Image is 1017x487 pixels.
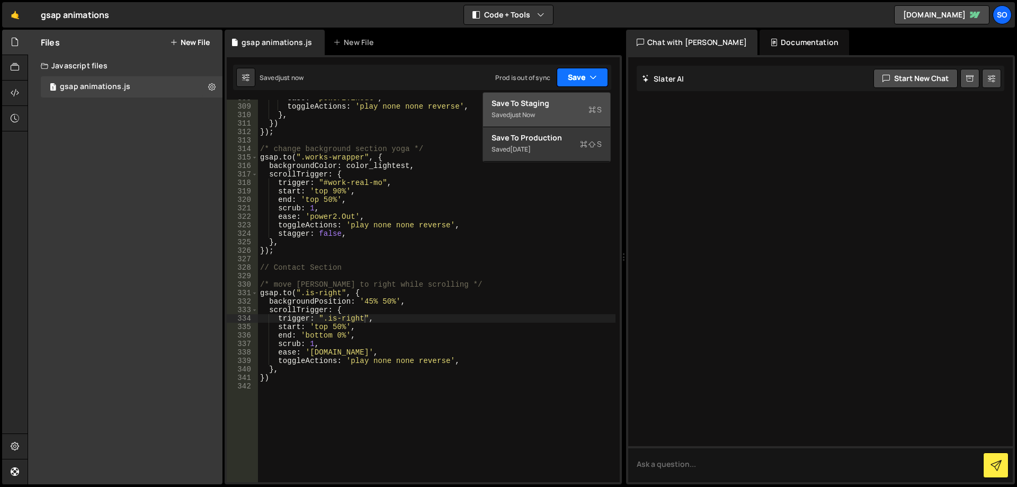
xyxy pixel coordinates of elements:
div: 330 [227,280,258,289]
div: 316 [227,162,258,170]
div: Chat with [PERSON_NAME] [626,30,757,55]
div: New File [333,37,378,48]
div: 339 [227,357,258,365]
a: [DOMAIN_NAME] [894,5,989,24]
div: Saved [492,109,602,121]
div: 335 [227,323,258,331]
div: just now [510,110,535,119]
div: 312 [227,128,258,136]
div: 311 [227,119,258,128]
div: 310 [227,111,258,119]
div: 325 [227,238,258,246]
div: 336 [227,331,258,340]
div: 309 [227,102,258,111]
div: 337 [227,340,258,348]
div: 334 [227,314,258,323]
div: 332 [227,297,258,306]
div: 341 [227,374,258,382]
div: 318 [227,179,258,187]
div: 327 [227,255,258,263]
div: 340 [227,365,258,374]
div: 13640/34803.js [41,76,222,98]
div: Save to Staging [492,98,602,109]
div: 322 [227,212,258,221]
button: Save [557,68,608,87]
div: Prod is out of sync [495,73,550,82]
span: 1 [50,84,56,92]
button: Save to ProductionS Saved[DATE] [483,127,610,162]
button: Code + Tools [464,5,553,24]
button: New File [170,38,210,47]
h2: Files [41,37,60,48]
div: 338 [227,348,258,357]
div: 331 [227,289,258,297]
div: 317 [227,170,258,179]
div: 313 [227,136,258,145]
div: gsap animations [41,8,109,21]
div: Saved [492,143,602,156]
a: 🤙 [2,2,28,28]
div: [DATE] [510,145,531,154]
h2: Slater AI [642,74,684,84]
div: 320 [227,196,258,204]
div: gsap animations.js [60,82,130,92]
div: 326 [227,246,258,255]
div: Documentation [760,30,849,55]
div: 342 [227,382,258,391]
div: Saved [260,73,304,82]
div: just now [279,73,304,82]
span: S [588,104,602,115]
div: 328 [227,263,258,272]
button: Save to StagingS Savedjust now [483,93,610,127]
button: Start new chat [873,69,958,88]
div: 319 [227,187,258,196]
div: 324 [227,229,258,238]
div: 314 [227,145,258,153]
div: 321 [227,204,258,212]
a: so [993,5,1012,24]
div: Save to Production [492,132,602,143]
div: gsap animations.js [242,37,312,48]
div: 323 [227,221,258,229]
div: 333 [227,306,258,314]
div: 329 [227,272,258,280]
span: S [580,139,602,149]
div: Javascript files [28,55,222,76]
div: 315 [227,153,258,162]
